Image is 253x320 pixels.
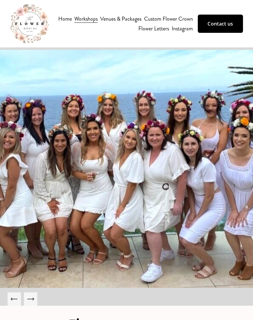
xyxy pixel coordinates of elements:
[10,4,49,43] img: The Flower Social
[74,15,98,23] span: Workshops
[74,14,98,24] a: folder dropdown
[144,14,193,24] a: Custom Flower Crown
[8,292,21,306] button: Previous Slide
[100,14,141,24] a: Venues & Packages
[198,15,243,33] a: Contact us
[24,292,37,306] button: Next Slide
[172,24,193,33] a: Instagram
[58,14,72,24] a: Home
[138,24,169,33] a: Flower Letters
